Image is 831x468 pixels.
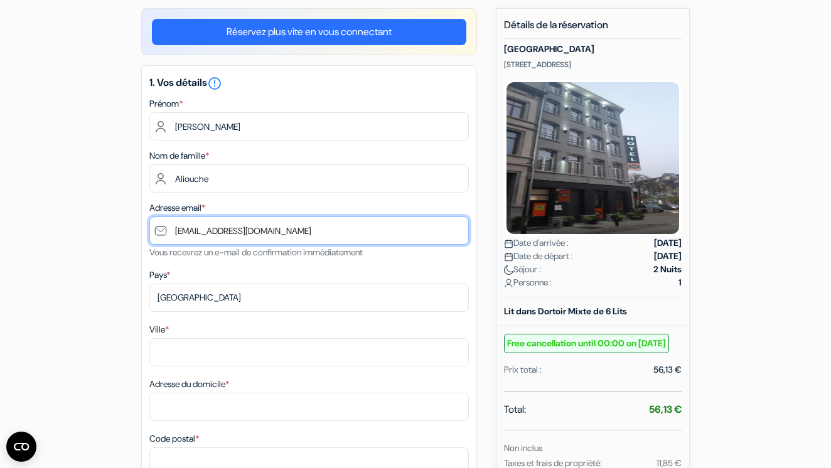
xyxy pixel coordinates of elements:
[504,263,541,276] span: Séjour :
[149,323,169,336] label: Ville
[504,363,542,376] div: Prix total :
[152,19,466,45] a: Réservez plus vite en vous connectant
[504,250,573,263] span: Date de départ :
[504,252,513,262] img: calendar.svg
[207,76,222,89] a: error_outline
[654,237,682,250] strong: [DATE]
[649,403,682,416] strong: 56,13 €
[504,306,627,317] b: Lit dans Dortoir Mixte de 6 Lits
[149,269,170,282] label: Pays
[654,250,682,263] strong: [DATE]
[149,432,199,445] label: Code postal
[504,19,682,39] h5: Détails de la réservation
[207,76,222,91] i: error_outline
[149,112,469,141] input: Entrez votre prénom
[149,164,469,193] input: Entrer le nom de famille
[504,44,682,55] h5: [GEOGRAPHIC_DATA]
[149,97,183,110] label: Prénom
[504,276,552,289] span: Personne :
[504,279,513,288] img: user_icon.svg
[149,216,469,245] input: Entrer adresse e-mail
[149,201,205,215] label: Adresse email
[504,239,513,248] img: calendar.svg
[149,378,229,391] label: Adresse du domicile
[6,432,36,462] button: Ouvrir le widget CMP
[504,60,682,70] p: [STREET_ADDRESS]
[678,276,682,289] strong: 1
[653,263,682,276] strong: 2 Nuits
[504,402,526,417] span: Total:
[149,76,469,91] h5: 1. Vos détails
[504,237,569,250] span: Date d'arrivée :
[149,149,209,162] label: Nom de famille
[504,265,513,275] img: moon.svg
[653,363,682,376] div: 56,13 €
[504,442,542,454] small: Non inclus
[149,247,363,258] small: Vous recevrez un e-mail de confirmation immédiatement
[504,334,669,353] small: Free cancellation until 00:00 on [DATE]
